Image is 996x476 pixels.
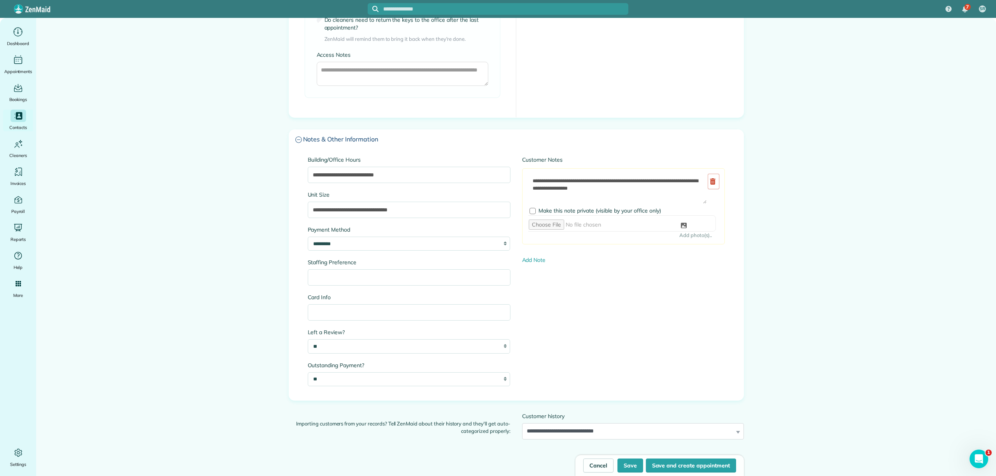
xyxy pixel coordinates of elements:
a: Appointments [3,54,33,75]
label: Do cleaners need to return the keys to the office after the last appointment? [324,16,488,31]
span: Settings [10,460,26,468]
span: Help [14,263,23,271]
span: More [13,291,23,299]
button: Focus search [368,6,379,12]
label: Card Info [308,293,510,301]
span: SR [980,6,985,12]
span: Make this note private (visible by your office only) [538,207,661,214]
span: Dashboard [7,40,29,47]
a: Contacts [3,110,33,131]
a: Cleaners [3,138,33,159]
label: Access Notes [317,51,488,59]
label: Unit Size [308,191,510,199]
label: Outstanding Payment? [308,361,510,369]
span: Contacts [9,124,27,131]
span: ZenMaid will remind them to bring it back when they’re done. [324,35,488,43]
a: Help [3,249,33,271]
span: Appointments [4,68,32,75]
a: Cancel [583,459,614,473]
span: 1 [985,450,992,456]
span: Cleaners [9,152,27,159]
a: Settings [3,446,33,468]
a: Notes & Other Information [289,130,743,150]
label: Customer history [522,412,744,420]
svg: Focus search [372,6,379,12]
div: Importing customers from your records? Tell ZenMaid about their history and they'll get auto-cate... [283,412,516,435]
label: Payment Method [308,226,510,234]
a: Bookings [3,82,33,103]
input: Do cleaners need to return the keys to the office after the last appointment? [317,17,323,23]
a: Invoices [3,166,33,187]
label: Staffing Preference [308,258,510,266]
label: Building/Office Hours [308,156,510,164]
span: Reports [11,235,26,243]
a: Reports [3,221,33,243]
a: Dashboard [3,26,33,47]
label: Customer Notes [522,156,725,164]
span: Invoices [11,180,26,187]
span: Payroll [11,207,25,215]
div: 7 unread notifications [957,1,973,18]
iframe: Intercom live chat [970,450,988,468]
button: Save and create appointment [646,459,736,473]
a: Add Note [522,256,546,263]
label: Left a Review? [308,328,510,336]
a: Payroll [3,194,33,215]
span: Bookings [9,96,27,103]
button: Save [617,459,643,473]
span: 7 [966,4,969,10]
